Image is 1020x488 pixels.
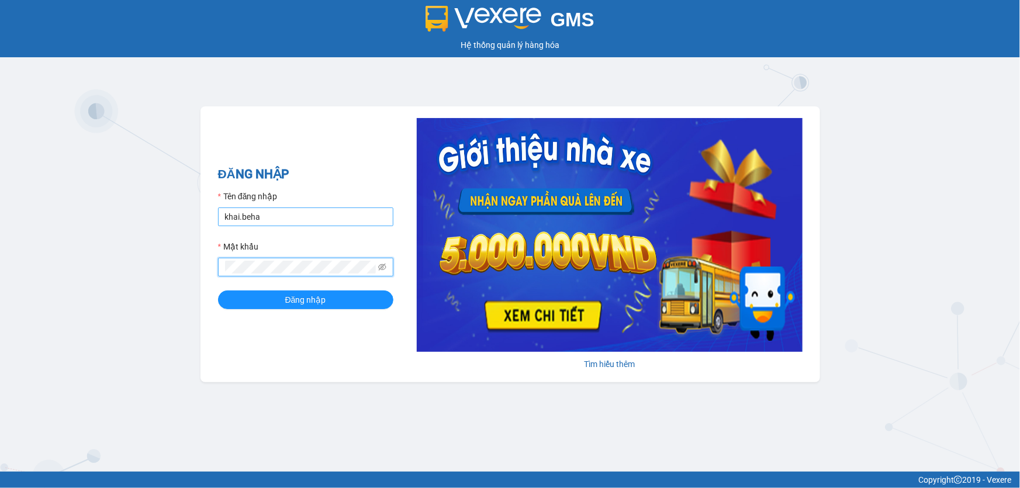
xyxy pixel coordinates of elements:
[9,473,1011,486] div: Copyright 2019 - Vexere
[426,18,594,27] a: GMS
[285,293,326,306] span: Đăng nhập
[426,6,541,32] img: logo 2
[218,190,278,203] label: Tên đăng nhập
[225,261,376,274] input: Mật khẩu
[218,290,393,309] button: Đăng nhập
[417,358,803,371] div: Tìm hiểu thêm
[378,263,386,271] span: eye-invisible
[218,165,393,184] h2: ĐĂNG NHẬP
[3,39,1017,51] div: Hệ thống quản lý hàng hóa
[954,476,962,484] span: copyright
[218,240,258,253] label: Mật khẩu
[417,118,803,352] img: banner-0
[551,9,594,30] span: GMS
[218,207,393,226] input: Tên đăng nhập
